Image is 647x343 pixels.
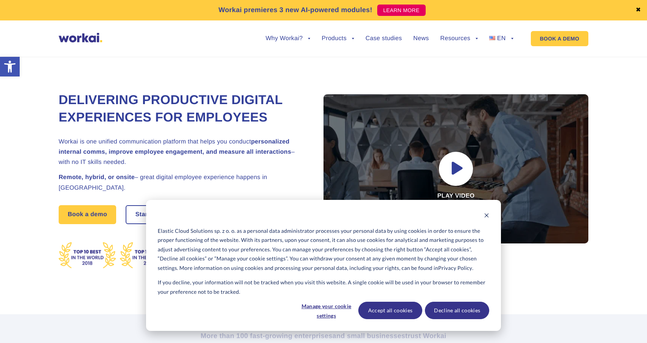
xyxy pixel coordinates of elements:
[323,94,588,243] div: Play video
[158,278,489,296] p: If you decline, your information will not be tracked when you visit this website. A single cookie...
[365,36,402,42] a: Case studies
[266,36,310,42] a: Why Workai?
[425,302,489,319] button: Decline all cookies
[358,302,423,319] button: Accept all cookies
[333,332,405,340] i: and small businesses
[218,5,372,15] p: Workai premieres 3 new AI-powered modules!
[59,174,135,181] strong: Remote, hybrid, or onsite
[377,5,426,16] a: LEARN MORE
[59,205,116,224] a: Book a demo
[158,226,489,273] p: Elastic Cloud Solutions sp. z o. o. as a personal data administrator processes your personal data...
[531,31,588,46] a: BOOK A DEMO
[413,36,429,42] a: News
[59,137,305,168] h2: Workai is one unified communication platform that helps you conduct – with no IT skills needed.
[636,7,641,13] a: ✖
[297,302,356,319] button: Manage your cookie settings
[440,36,478,42] a: Resources
[126,206,208,223] a: Start free30-daytrial
[114,331,533,340] h2: More than 100 fast-growing enterprises trust Workai
[322,36,354,42] a: Products
[484,212,489,221] button: Dismiss cookie banner
[146,200,501,331] div: Cookie banner
[497,35,506,42] span: EN
[59,172,305,193] h2: – great digital employee experience happens in [GEOGRAPHIC_DATA].
[59,92,305,126] h1: Delivering Productive Digital Experiences for Employees
[438,263,472,273] a: Privacy Policy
